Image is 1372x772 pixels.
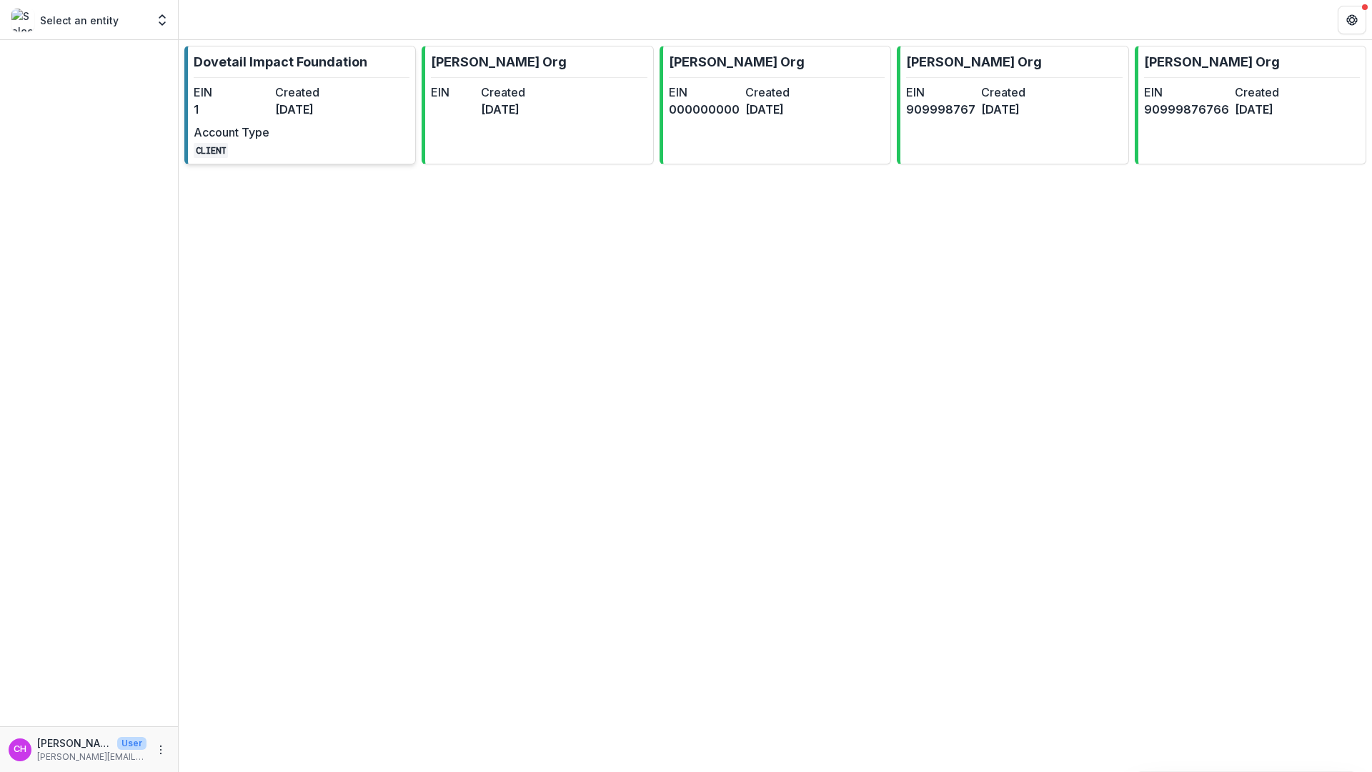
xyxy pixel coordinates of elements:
[981,101,1050,118] dd: [DATE]
[745,84,816,101] dt: Created
[1135,46,1366,164] a: [PERSON_NAME] OrgEIN90999876766Created[DATE]
[422,46,653,164] a: [PERSON_NAME] OrgEINCreated[DATE]
[669,84,740,101] dt: EIN
[184,46,416,164] a: Dovetail Impact FoundationEIN1Created[DATE]Account TypeCLIENT
[194,52,367,71] p: Dovetail Impact Foundation
[669,52,805,71] p: [PERSON_NAME] Org
[431,84,475,101] dt: EIN
[37,751,146,763] p: [PERSON_NAME][EMAIL_ADDRESS][DOMAIN_NAME]
[117,737,146,750] p: User
[40,13,119,28] p: Select an entity
[981,84,1050,101] dt: Created
[481,101,525,118] dd: [DATE]
[275,101,351,118] dd: [DATE]
[11,9,34,31] img: Select an entity
[194,143,228,158] code: CLIENT
[152,741,169,758] button: More
[906,84,975,101] dt: EIN
[1235,101,1320,118] dd: [DATE]
[897,46,1128,164] a: [PERSON_NAME] OrgEIN909998767Created[DATE]
[745,101,816,118] dd: [DATE]
[152,6,172,34] button: Open entity switcher
[906,52,1042,71] p: [PERSON_NAME] Org
[194,101,269,118] dd: 1
[906,101,975,118] dd: 909998767
[275,84,351,101] dt: Created
[1144,101,1229,118] dd: 90999876766
[669,101,740,118] dd: 000000000
[14,745,26,754] div: Courtney Eker Hardy
[1338,6,1366,34] button: Get Help
[37,736,111,751] p: [PERSON_NAME] [PERSON_NAME]
[660,46,891,164] a: [PERSON_NAME] OrgEIN000000000Created[DATE]
[481,84,525,101] dt: Created
[1235,84,1320,101] dt: Created
[194,124,269,141] dt: Account Type
[431,52,567,71] p: [PERSON_NAME] Org
[194,84,269,101] dt: EIN
[1144,52,1280,71] p: [PERSON_NAME] Org
[1144,84,1229,101] dt: EIN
